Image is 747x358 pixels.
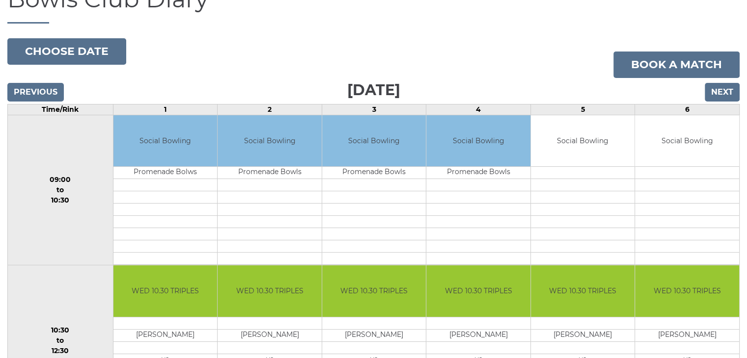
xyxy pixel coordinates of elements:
[322,167,426,179] td: Promenade Bowls
[218,167,322,179] td: Promenade Bowls
[635,104,740,115] td: 6
[635,329,739,341] td: [PERSON_NAME]
[426,167,530,179] td: Promenade Bowls
[322,265,426,317] td: WED 10.30 TRIPLES
[113,329,218,341] td: [PERSON_NAME]
[635,265,739,317] td: WED 10.30 TRIPLES
[218,115,322,167] td: Social Bowling
[322,329,426,341] td: [PERSON_NAME]
[426,104,531,115] td: 4
[218,329,322,341] td: [PERSON_NAME]
[322,104,426,115] td: 3
[635,115,739,167] td: Social Bowling
[531,115,635,167] td: Social Bowling
[113,167,218,179] td: Promenade Bolws
[531,265,635,317] td: WED 10.30 TRIPLES
[8,104,113,115] td: Time/Rink
[8,115,113,265] td: 09:00 to 10:30
[705,83,740,102] input: Next
[426,265,530,317] td: WED 10.30 TRIPLES
[113,265,218,317] td: WED 10.30 TRIPLES
[218,265,322,317] td: WED 10.30 TRIPLES
[322,115,426,167] td: Social Bowling
[613,51,740,78] a: Book a match
[113,104,218,115] td: 1
[218,104,322,115] td: 2
[7,38,126,65] button: Choose date
[426,115,530,167] td: Social Bowling
[530,104,635,115] td: 5
[426,329,530,341] td: [PERSON_NAME]
[531,329,635,341] td: [PERSON_NAME]
[113,115,218,167] td: Social Bowling
[7,83,64,102] input: Previous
